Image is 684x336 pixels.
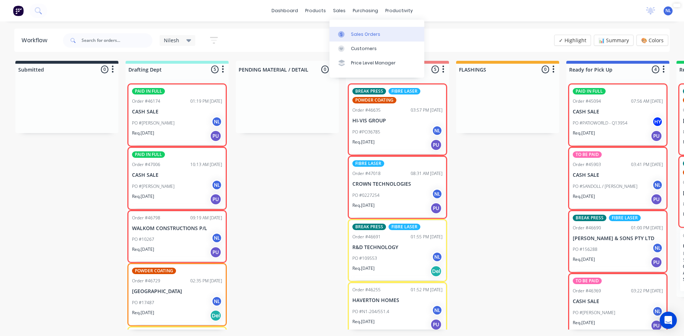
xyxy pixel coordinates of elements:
div: products [302,5,329,16]
a: Customers [329,42,424,56]
div: FIBRE LASER [389,88,420,94]
div: Order #45094 [573,98,601,104]
div: 01:52 PM [DATE] [411,287,443,293]
input: Search for orders... [82,33,152,48]
div: sales [329,5,349,16]
div: BREAK PRESSFIBRE LASERPOWDER COATINGOrder #4663503:57 PM [DATE]HI-VIS GROUPPO #PO36785NLReq.[DATE]PU [350,85,445,154]
button: 🎨 Colors [636,35,668,46]
div: 08:31 AM [DATE] [411,170,443,177]
div: HY [652,116,663,127]
div: PAID IN FULLOrder #4700610:13 AM [DATE]CASH SALEPO #[PERSON_NAME]NLReq.[DATE]PU [129,148,225,208]
button: ✓ Highlight [554,35,591,46]
p: PO #[PERSON_NAME] [132,183,175,190]
div: Order #4625501:52 PM [DATE]HAVERTON HOMESPO #N1-204/551.4NLReq.[DATE]PU [350,284,445,333]
p: Req. [DATE] [352,318,375,325]
div: NL [211,180,222,190]
div: TO BE PAIDOrder #4636903:22 PM [DATE]CASH SALEPO #[PERSON_NAME]NLReq.[DATE]PU [570,275,666,335]
p: Req. [DATE] [573,130,595,136]
a: Price Level Manager [329,56,424,70]
div: PAID IN FULLOrder #4509407:56 AM [DATE]CASH SALEPO #PATIOWORLD - Q13954HYReq.[DATE]PU [570,85,666,145]
div: purchasing [349,5,382,16]
div: Order #46798 [132,215,160,221]
div: PU [430,139,442,151]
p: [GEOGRAPHIC_DATA] [132,288,222,294]
div: PAID IN FULLOrder #4617401:19 PM [DATE]CASH SALEPO #[PERSON_NAME]NLReq.[DATE]PU [129,85,225,145]
p: HI-VIS GROUP [352,118,443,124]
div: Order #46255 [352,287,381,293]
div: Order #46635 [352,107,381,113]
div: PU [210,247,221,258]
div: 10:13 AM [DATE] [190,161,222,168]
div: Order #47006 [132,161,160,168]
div: Order #47018 [352,170,381,177]
p: CASH SALE [573,172,663,178]
p: HAVERTON HOMES [352,297,443,303]
p: PO #N1-204/551.4 [352,308,389,315]
div: productivity [382,5,416,16]
p: Req. [DATE] [132,130,154,136]
img: Factory [13,5,24,16]
div: FIBRE LASER [609,215,641,221]
p: Req. [DATE] [352,202,375,209]
div: BREAK PRESS [352,224,386,230]
div: NL [652,306,663,317]
p: PO #PO36785 [352,129,380,135]
button: 📊 Summary [594,35,634,46]
div: NL [432,305,443,316]
p: PO #10267 [132,236,154,243]
p: CASH SALE [132,109,222,115]
div: PU [210,194,221,205]
p: PO #109553 [352,255,377,262]
p: PO #17487 [132,300,154,306]
p: PO #SANDOLL / [PERSON_NAME] [573,183,637,190]
p: Req. [DATE] [352,139,375,145]
div: BREAK PRESS [352,88,386,94]
p: PO #0227254 [352,192,380,199]
div: Order #46691 [352,234,381,240]
div: Price Level Manager [351,60,396,66]
div: 01:00 PM [DATE] [631,225,663,231]
div: NL [432,189,443,199]
div: PU [430,319,442,330]
div: PU [651,257,662,268]
div: PU [651,130,662,142]
span: NL [665,8,671,14]
div: PU [651,194,662,205]
div: Customers [351,45,377,52]
div: TO BE PAIDOrder #4590303:41 PM [DATE]CASH SALEPO #SANDOLL / [PERSON_NAME]NLReq.[DATE]PU [570,148,666,208]
div: Order #46174 [132,98,160,104]
p: [PERSON_NAME] & SONS PTY LTD [573,235,663,242]
div: TO BE PAID [573,278,602,284]
p: CASH SALE [573,298,663,305]
p: PO #156288 [573,246,597,253]
p: PO #[PERSON_NAME] [132,120,175,126]
p: PO #[PERSON_NAME] [573,310,615,316]
div: Open Intercom Messenger [660,312,677,329]
p: PO #PATIOWORLD - Q13954 [573,120,627,126]
div: Order #45903 [573,161,601,168]
div: Order #46729 [132,278,160,284]
div: PAID IN FULL [132,151,165,158]
p: Req. [DATE] [573,320,595,326]
p: Req. [DATE] [352,265,375,272]
div: Sales Orders [351,31,380,38]
div: PU [651,320,662,331]
div: FIBRE LASEROrder #4701808:31 AM [DATE]CROWN TECHNOLOGIESPO #0227254NLReq.[DATE]PU [350,157,445,217]
div: Del [430,266,442,277]
a: dashboard [268,5,302,16]
div: NL [211,233,222,243]
div: FIBRE LASER [352,160,384,167]
p: Req. [DATE] [132,246,154,253]
div: FIBRE LASER [389,224,420,230]
p: CASH SALE [132,172,222,178]
div: 03:22 PM [DATE] [631,288,663,294]
a: Sales Orders [329,27,424,41]
div: Del [210,310,221,321]
span: Nilesh [164,36,179,44]
div: 01:55 PM [DATE] [411,234,443,240]
div: 07:56 AM [DATE] [631,98,663,104]
div: 01:19 PM [DATE] [190,98,222,104]
div: NL [211,116,222,127]
div: 03:41 PM [DATE] [631,161,663,168]
p: R&D TECHNOLOGY [352,244,443,250]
